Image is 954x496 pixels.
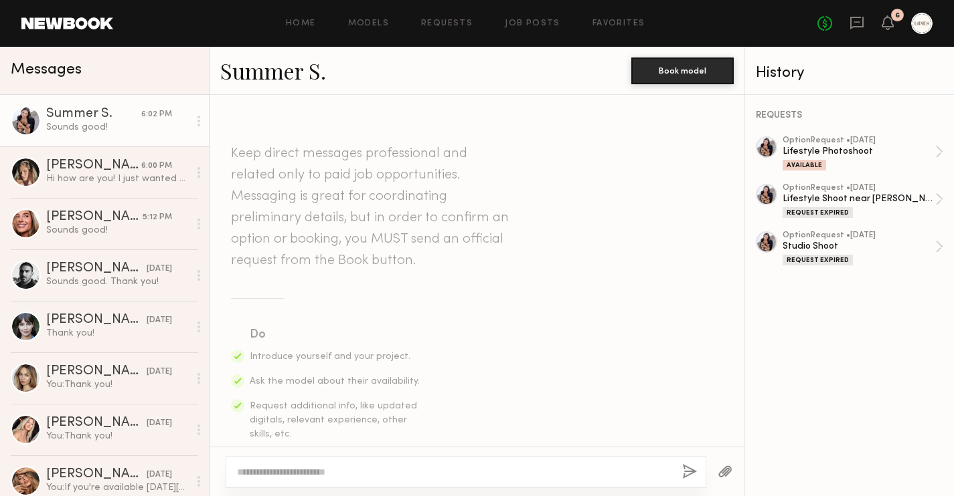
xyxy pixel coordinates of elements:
span: Messages [11,62,82,78]
div: Sounds good! [46,121,189,134]
div: 6 [895,12,900,19]
div: [PERSON_NAME] [46,468,147,481]
div: Hi how are you! I just wanted to clarify, would you like me to show up [DATE] to be casted for th... [46,172,189,185]
div: Studio Shoot [783,240,935,253]
div: [DATE] [147,366,172,378]
div: [DATE] [147,263,172,275]
div: Sounds good. Thank you! [46,275,189,288]
div: Request Expired [783,207,853,218]
div: Lifestyle Shoot near [PERSON_NAME] Tree [783,193,935,205]
div: option Request • [DATE] [783,136,935,145]
a: optionRequest •[DATE]Studio ShootRequest Expired [783,231,943,265]
div: [PERSON_NAME] [46,314,147,327]
a: Requests [421,19,473,28]
div: Do [250,326,421,344]
div: Sounds good! [46,224,189,237]
div: Lifestyle Photoshoot [783,145,935,158]
div: Summer S. [46,108,141,121]
div: [PERSON_NAME] [46,262,147,275]
span: Request additional info, like updated digitals, relevant experience, other skills, etc. [250,402,417,439]
div: History [756,66,943,81]
div: You: Thank you! [46,378,189,391]
div: REQUESTS [756,111,943,120]
a: Models [348,19,389,28]
div: [PERSON_NAME] [46,159,141,172]
div: [PERSON_NAME] [46,416,147,430]
div: option Request • [DATE] [783,231,935,240]
a: Summer S. [220,56,326,85]
div: [DATE] [147,417,172,430]
div: Available [783,160,826,170]
span: Introduce yourself and your project. [250,352,410,361]
div: Request Expired [783,255,853,265]
div: Thank you! [46,327,189,340]
div: You: If you're available [DATE][DATE] from 3:30-5:30 please send us three raw unedited selfies of... [46,481,189,494]
div: option Request • [DATE] [783,184,935,193]
a: Home [286,19,316,28]
div: [DATE] [147,469,172,481]
a: Job Posts [505,19,560,28]
div: 6:00 PM [141,160,172,172]
a: Book model [631,64,734,76]
button: Book model [631,57,734,84]
div: [PERSON_NAME] [46,365,147,378]
span: Ask the model about their availability. [250,377,420,386]
div: 6:02 PM [141,108,172,121]
a: Favorites [592,19,645,28]
div: 5:12 PM [143,211,172,224]
div: [DATE] [147,314,172,327]
a: optionRequest •[DATE]Lifestyle Shoot near [PERSON_NAME] TreeRequest Expired [783,184,943,218]
div: [PERSON_NAME] [46,211,143,224]
div: You: Thank you! [46,430,189,443]
header: Keep direct messages professional and related only to paid job opportunities. Messaging is great ... [231,143,512,271]
a: optionRequest •[DATE]Lifestyle PhotoshootAvailable [783,136,943,170]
